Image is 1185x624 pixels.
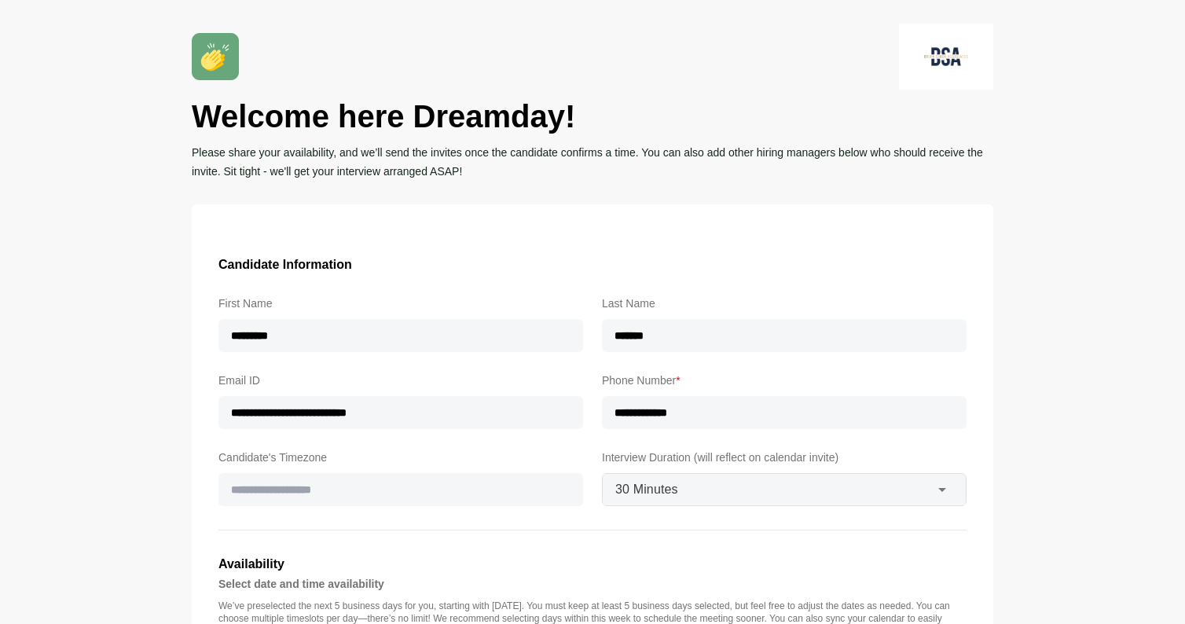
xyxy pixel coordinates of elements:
label: Phone Number [602,371,967,390]
label: Candidate's Timezone [218,448,583,467]
p: Please share your availability, and we’ll send the invites once the candidate confirms a time. Yo... [192,143,993,181]
label: First Name [218,294,583,313]
label: Email ID [218,371,583,390]
span: 30 Minutes [615,479,678,500]
h1: Welcome here Dreamday! [192,96,993,137]
h3: Candidate Information [218,255,967,275]
label: Last Name [602,294,967,313]
img: logo [899,24,993,90]
label: Interview Duration (will reflect on calendar invite) [602,448,967,467]
h4: Select date and time availability [218,574,967,593]
h3: Availability [218,554,967,574]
